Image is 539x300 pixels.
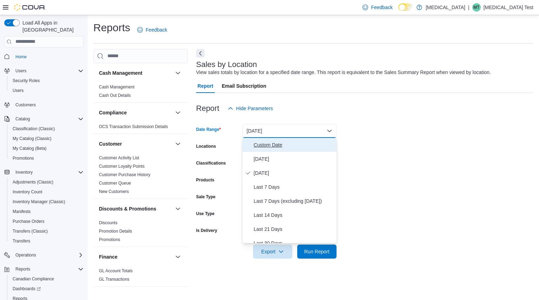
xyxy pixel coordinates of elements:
span: Operations [13,251,84,259]
button: Users [7,86,86,95]
button: Inventory Count [7,187,86,197]
span: Classification (Classic) [13,126,55,132]
h3: Cash Management [99,69,142,76]
span: Catalog [13,115,84,123]
a: Home [13,53,29,61]
span: My Catalog (Beta) [13,146,47,151]
a: Cash Out Details [99,93,131,98]
span: Operations [15,252,36,258]
a: Promotions [99,237,120,242]
span: Promotion Details [99,228,132,234]
span: Canadian Compliance [10,275,84,283]
button: Finance [174,253,182,261]
span: Manifests [13,209,31,214]
span: Transfers [10,237,84,245]
span: Customer Purchase History [99,172,151,178]
button: Promotions [7,153,86,163]
button: Manifests [7,207,86,216]
button: Canadian Compliance [7,274,86,284]
span: Manifests [10,207,84,216]
label: Use Type [196,211,214,216]
button: Hide Parameters [225,101,276,115]
span: MT [473,3,479,12]
button: Home [1,52,86,62]
span: Purchase Orders [10,217,84,226]
span: Classification (Classic) [10,125,84,133]
label: Is Delivery [196,228,217,233]
span: Users [15,68,26,74]
span: Users [10,86,84,95]
label: Classifications [196,160,226,166]
span: Transfers (Classic) [10,227,84,235]
div: Muse Test [472,3,481,12]
span: Security Roles [13,78,40,84]
a: Customer Purchase History [99,172,151,177]
span: Custom Date [254,141,334,149]
button: Discounts & Promotions [174,205,182,213]
button: Customer [99,140,172,147]
span: Discounts [99,220,118,226]
button: Transfers (Classic) [7,226,86,236]
a: Customer Loyalty Points [99,164,145,169]
p: [MEDICAL_DATA] Test [484,3,533,12]
span: Last 30 Days [254,239,334,247]
span: Last 7 Days [254,183,334,191]
h3: Customer [99,140,122,147]
button: Transfers [7,236,86,246]
button: Reports [1,264,86,274]
div: Discounts & Promotions [93,219,188,247]
div: Customer [93,154,188,199]
button: Purchase Orders [7,216,86,226]
a: GL Transactions [99,277,129,282]
a: Inventory Manager (Classic) [10,198,68,206]
span: Customers [15,102,36,108]
span: Inventory Manager (Classic) [10,198,84,206]
a: Dashboards [7,284,86,294]
span: Customer Queue [99,180,131,186]
span: Home [15,54,27,60]
img: Cova [14,4,46,11]
a: Manifests [10,207,33,216]
span: Users [13,88,24,93]
button: Next [196,49,205,58]
a: Feedback [360,0,395,14]
button: Compliance [174,108,182,117]
span: Cash Management [99,84,134,90]
span: Last 21 Days [254,225,334,233]
a: Security Roles [10,76,42,85]
span: Promotions [10,154,84,162]
button: Run Report [297,245,337,259]
button: Operations [13,251,39,259]
a: New Customers [99,189,129,194]
button: Catalog [1,114,86,124]
span: My Catalog (Classic) [13,136,52,141]
span: OCS Transaction Submission Details [99,124,168,129]
a: My Catalog (Beta) [10,144,49,153]
span: Last 7 Days (excluding [DATE]) [254,197,334,205]
span: Catalog [15,116,30,122]
span: Report [198,79,213,93]
button: Users [1,66,86,76]
div: View sales totals by location for a specified date range. This report is equivalent to the Sales ... [196,69,491,76]
button: Compliance [99,109,172,116]
label: Locations [196,144,216,149]
a: Dashboards [10,285,44,293]
button: Reports [13,265,33,273]
span: My Catalog (Beta) [10,144,84,153]
span: Adjustments (Classic) [13,179,53,185]
span: Transfers [13,238,30,244]
button: Cash Management [99,69,172,76]
h1: Reports [93,21,130,35]
span: Users [13,67,84,75]
span: GL Account Totals [99,268,133,274]
h3: Compliance [99,109,127,116]
a: Users [10,86,26,95]
button: Inventory Manager (Classic) [7,197,86,207]
span: Inventory Count [13,189,42,195]
span: Inventory [13,168,84,176]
